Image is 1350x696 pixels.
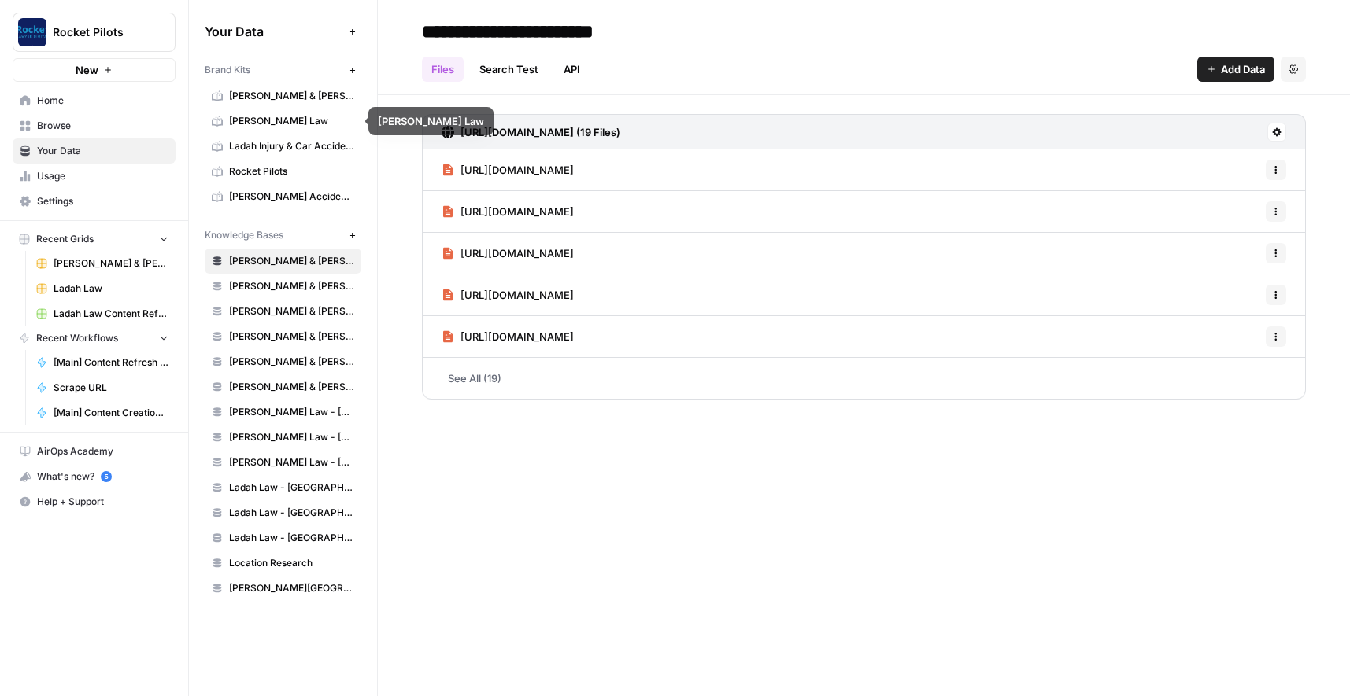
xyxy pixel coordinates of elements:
[229,164,354,179] span: Rocket Pilots
[54,406,168,420] span: [Main] Content Creation Brief
[442,149,574,190] a: [URL][DOMAIN_NAME]
[29,301,176,326] a: Ladah Law Content Refresh
[205,134,361,159] a: Ladah Injury & Car Accident Lawyers [GEOGRAPHIC_DATA]
[53,24,148,40] span: Rocket Pilots
[13,189,176,214] a: Settings
[13,138,176,164] a: Your Data
[205,475,361,500] a: Ladah Law - [GEOGRAPHIC_DATA]
[37,194,168,208] span: Settings
[229,405,354,419] span: [PERSON_NAME] Law - [GEOGRAPHIC_DATA]
[13,164,176,189] a: Usage
[229,455,354,470] span: [PERSON_NAME] Law - [GEOGRAPHIC_DATA]
[205,525,361,551] a: Ladah Law - [GEOGRAPHIC_DATA]
[13,113,176,138] a: Browse
[442,316,574,357] a: [URL][DOMAIN_NAME]
[13,439,176,464] a: AirOps Academy
[13,13,176,52] button: Workspace: Rocket Pilots
[205,22,342,41] span: Your Data
[205,83,361,109] a: [PERSON_NAME] & [PERSON_NAME] [US_STATE] Car Accident Lawyers
[460,204,574,219] span: [URL][DOMAIN_NAME]
[554,57,590,82] a: API
[442,191,574,232] a: [URL][DOMAIN_NAME]
[422,358,1306,399] a: See All (19)
[13,465,175,488] div: What's new?
[13,489,176,514] button: Help + Support
[229,355,354,369] span: [PERSON_NAME] & [PERSON_NAME]
[460,329,574,344] span: [URL][DOMAIN_NAME]
[37,444,168,458] span: AirOps Academy
[29,400,176,425] a: [Main] Content Creation Brief
[205,349,361,374] a: [PERSON_NAME] & [PERSON_NAME]
[229,139,354,153] span: Ladah Injury & Car Accident Lawyers [GEOGRAPHIC_DATA]
[229,279,354,293] span: [PERSON_NAME] & [PERSON_NAME] - Independence
[378,113,484,129] div: [PERSON_NAME] Law
[205,274,361,299] a: [PERSON_NAME] & [PERSON_NAME] - Independence
[205,299,361,324] a: [PERSON_NAME] & [PERSON_NAME] - JC
[76,62,98,78] span: New
[1197,57,1274,82] button: Add Data
[205,400,361,425] a: [PERSON_NAME] Law - [GEOGRAPHIC_DATA]
[54,256,168,271] span: [PERSON_NAME] & [PERSON_NAME] [US_STATE] Car Accident Lawyers
[229,254,354,268] span: [PERSON_NAME] & [PERSON_NAME] - Florissant
[13,326,176,350] button: Recent Workflows
[205,374,361,400] a: [PERSON_NAME] & [PERSON_NAME] - [GEOGRAPHIC_DATA][PERSON_NAME]
[13,464,176,489] button: What's new? 5
[442,233,574,274] a: [URL][DOMAIN_NAME]
[36,232,94,246] span: Recent Grids
[37,495,168,509] span: Help + Support
[229,430,354,444] span: [PERSON_NAME] Law - [GEOGRAPHIC_DATA]
[460,287,574,303] span: [URL][DOMAIN_NAME]
[460,162,574,178] span: [URL][DOMAIN_NAME]
[442,274,574,315] a: [URL][DOMAIN_NAME]
[18,18,46,46] img: Rocket Pilots Logo
[37,169,168,183] span: Usage
[460,245,574,261] span: [URL][DOMAIN_NAME]
[229,114,354,128] span: [PERSON_NAME] Law
[13,88,176,113] a: Home
[37,119,168,133] span: Browse
[229,380,354,394] span: [PERSON_NAME] & [PERSON_NAME] - [GEOGRAPHIC_DATA][PERSON_NAME]
[229,330,354,344] span: [PERSON_NAME] & [PERSON_NAME] - [US_STATE]
[104,473,108,481] text: 5
[442,115,620,149] a: [URL][DOMAIN_NAME] (19 Files)
[205,425,361,450] a: [PERSON_NAME] Law - [GEOGRAPHIC_DATA]
[229,581,354,595] span: [PERSON_NAME][GEOGRAPHIC_DATA]
[229,481,354,495] span: Ladah Law - [GEOGRAPHIC_DATA]
[229,304,354,319] span: [PERSON_NAME] & [PERSON_NAME] - JC
[205,63,250,77] span: Brand Kits
[29,375,176,400] a: Scrape URL
[54,282,168,296] span: Ladah Law
[29,251,176,276] a: [PERSON_NAME] & [PERSON_NAME] [US_STATE] Car Accident Lawyers
[205,576,361,601] a: [PERSON_NAME][GEOGRAPHIC_DATA]
[29,350,176,375] a: [Main] Content Refresh Article
[37,94,168,108] span: Home
[13,58,176,82] button: New
[205,551,361,576] a: Location Research
[205,450,361,475] a: [PERSON_NAME] Law - [GEOGRAPHIC_DATA]
[36,331,118,345] span: Recent Workflows
[205,500,361,525] a: Ladah Law - [GEOGRAPHIC_DATA]
[205,109,361,134] a: [PERSON_NAME] Law
[422,57,464,82] a: Files
[205,228,283,242] span: Knowledge Bases
[54,307,168,321] span: Ladah Law Content Refresh
[205,159,361,184] a: Rocket Pilots
[460,124,620,140] h3: [URL][DOMAIN_NAME] (19 Files)
[54,381,168,395] span: Scrape URL
[229,556,354,570] span: Location Research
[37,144,168,158] span: Your Data
[229,89,354,103] span: [PERSON_NAME] & [PERSON_NAME] [US_STATE] Car Accident Lawyers
[101,471,112,482] a: 5
[205,324,361,349] a: [PERSON_NAME] & [PERSON_NAME] - [US_STATE]
[29,276,176,301] a: Ladah Law
[205,184,361,209] a: [PERSON_NAME] Accident Attorneys
[54,355,168,370] span: [Main] Content Refresh Article
[229,531,354,545] span: Ladah Law - [GEOGRAPHIC_DATA]
[13,227,176,251] button: Recent Grids
[205,249,361,274] a: [PERSON_NAME] & [PERSON_NAME] - Florissant
[229,190,354,204] span: [PERSON_NAME] Accident Attorneys
[229,506,354,520] span: Ladah Law - [GEOGRAPHIC_DATA]
[470,57,548,82] a: Search Test
[1221,61,1265,77] span: Add Data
